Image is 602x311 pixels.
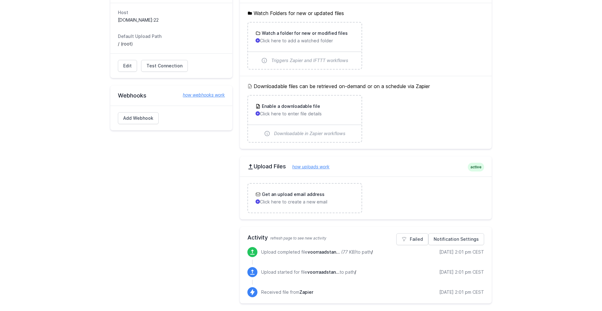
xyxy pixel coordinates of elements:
[248,96,361,142] a: Enable a downloadable file Click here to enter file details Downloadable in Zapier workflows
[261,249,373,255] p: Upload completed file to path
[247,9,484,17] h5: Watch Folders for new or updated files
[118,33,225,40] dt: Default Upload Path
[177,92,225,98] a: how webhooks work
[248,23,361,69] a: Watch a folder for new or modified files Click here to add a watched folder Triggers Zapier and I...
[261,30,348,36] h3: Watch a folder for new or modified files
[307,269,340,275] span: voorraadstand_ALGEMEEN_20250908.csv
[256,38,354,44] p: Click here to add a watched folder
[439,269,484,275] div: [DATE] 2:01 pm CEST
[248,184,361,213] a: Get an upload email address Click here to create a new email
[247,82,484,90] h5: Downloadable files can be retrieved on-demand or on a schedule via Zapier
[270,236,326,240] span: refresh page to see new activity
[261,269,356,275] p: Upload started for file to path
[118,9,225,16] dt: Host
[261,191,325,198] h3: Get an upload email address
[468,163,484,171] span: active
[118,41,225,47] dd: / (root)
[146,63,182,69] span: Test Connection
[341,249,356,255] i: (77 KB)
[256,199,354,205] p: Click here to create a new email
[118,17,225,23] dd: [DOMAIN_NAME]:22
[247,233,484,242] h2: Activity
[141,60,188,72] a: Test Connection
[261,103,320,109] h3: Enable a downloadable file
[439,249,484,255] div: [DATE] 2:01 pm CEST
[428,233,484,245] a: Notification Settings
[355,269,356,275] span: /
[118,112,159,124] a: Add Webhook
[396,233,428,245] a: Failed
[308,249,340,255] span: voorraadstand_ALGEMEEN_20250908.csv
[118,60,137,72] a: Edit
[371,249,373,255] span: /
[274,130,346,137] span: Downloadable in Zapier workflows
[247,163,484,170] h2: Upload Files
[299,289,313,295] span: Zapier
[261,289,313,295] p: Received file from
[118,92,225,99] h2: Webhooks
[439,289,484,295] div: [DATE] 2:01 pm CEST
[286,164,330,169] a: how uploads work
[271,57,348,64] span: Triggers Zapier and IFTTT workflows
[256,111,354,117] p: Click here to enter file details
